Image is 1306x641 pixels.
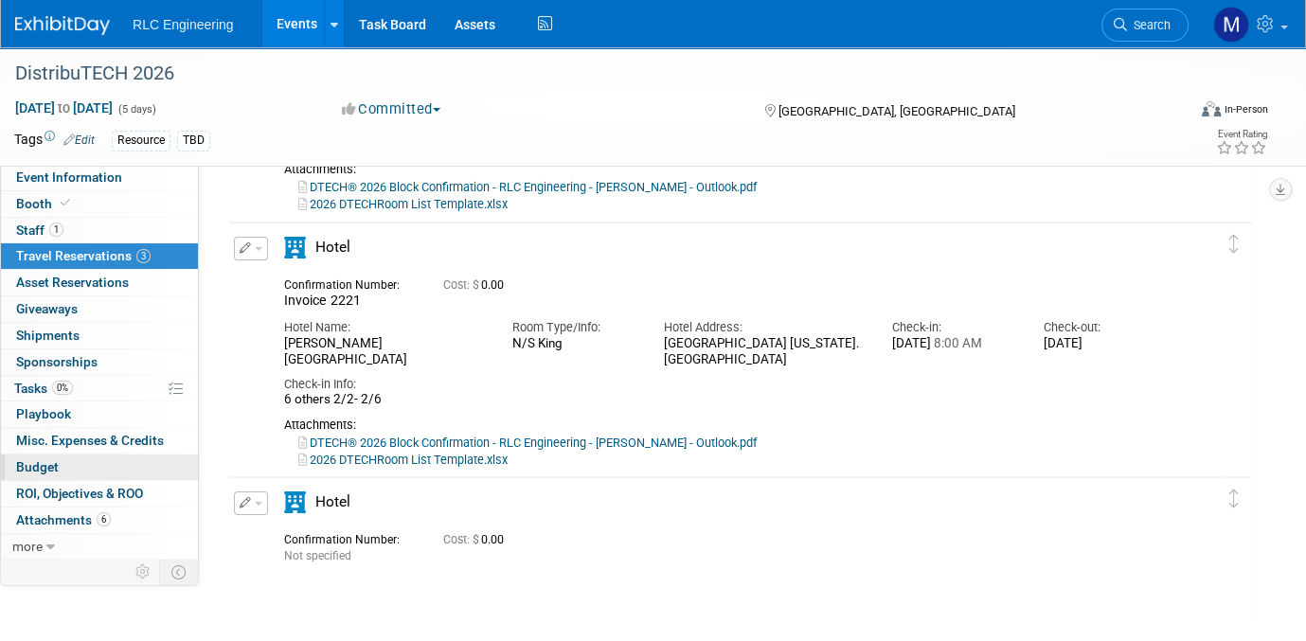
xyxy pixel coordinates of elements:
a: ROI, Objectives & ROO [1,481,198,507]
i: Click and drag to move item [1229,235,1239,254]
span: Shipments [16,328,80,343]
a: Misc. Expenses & Credits [1,428,198,454]
div: [GEOGRAPHIC_DATA] [US_STATE]. [GEOGRAPHIC_DATA] [664,336,864,368]
img: Format-Inperson.png [1202,101,1221,116]
div: Hotel Address: [664,319,864,336]
div: Attachments: [284,162,1168,177]
span: 8:00 AM [931,336,982,350]
td: Toggle Event Tabs [160,560,199,584]
div: Event Format [1082,98,1268,127]
span: [GEOGRAPHIC_DATA], [GEOGRAPHIC_DATA] [778,104,1015,118]
span: Staff [16,223,63,238]
span: 0% [52,381,73,395]
a: Event Information [1,165,198,190]
a: Edit [63,134,95,147]
span: Hotel [315,493,350,510]
span: Travel Reservations [16,248,151,263]
span: 3 [136,249,151,263]
span: Hotel [315,239,350,256]
div: Resource [112,131,170,151]
span: Not specified [284,549,351,562]
span: Playbook [16,406,71,421]
span: Cost: $ [443,533,481,546]
a: Tasks0% [1,376,198,401]
a: 2026 DTECHRoom List Template.xlsx [298,453,508,467]
div: N/S King [512,336,635,351]
a: Travel Reservations3 [1,243,198,269]
span: [DATE] [DATE] [14,99,114,116]
span: Budget [16,459,59,474]
div: Check-in Info: [284,376,1168,393]
span: Booth [16,196,74,211]
div: 6 others 2/2- 2/6 [284,392,1168,408]
span: Invoice 2221 [284,293,361,308]
span: Event Information [16,169,122,185]
img: ExhibitDay [15,16,110,35]
a: Giveaways [1,296,198,322]
span: more [12,539,43,554]
img: Michelle Daniels [1213,7,1249,43]
a: 2026 DTECHRoom List Template.xlsx [298,197,508,211]
span: Misc. Expenses & Credits [16,433,164,448]
i: Hotel [284,491,306,513]
span: Cost: $ [443,278,481,292]
div: Confirmation Number: [284,273,415,293]
a: Attachments6 [1,507,198,533]
div: DistribuTECH 2026 [9,57,1161,91]
a: Sponsorships [1,349,198,375]
div: Attachments: [284,418,1168,433]
span: Search [1127,18,1171,32]
i: Hotel [284,237,306,258]
a: Shipments [1,323,198,348]
span: ROI, Objectives & ROO [16,486,143,501]
div: TBD [177,131,210,151]
a: Asset Reservations [1,270,198,295]
i: Booth reservation complete [61,198,70,208]
a: DTECH® 2026 Block Confirmation - RLC Engineering - [PERSON_NAME] - Outlook.pdf [298,180,757,194]
span: RLC Engineering [133,17,234,32]
a: Playbook [1,401,198,427]
div: Check-out: [1044,319,1167,336]
button: Committed [335,99,448,119]
span: Attachments [16,512,111,527]
span: (5 days) [116,103,156,116]
div: Hotel Name: [284,319,484,336]
div: [PERSON_NAME] [GEOGRAPHIC_DATA] [284,336,484,368]
div: Event Rating [1216,130,1267,139]
i: Click and drag to move item [1229,490,1239,508]
span: 0.00 [443,278,511,292]
div: In-Person [1224,102,1268,116]
span: 1 [49,223,63,237]
span: Asset Reservations [16,275,129,290]
span: 6 [97,512,111,526]
div: Confirmation Number: [284,527,415,547]
div: Check-in: [892,319,1015,336]
span: Giveaways [16,301,78,316]
td: Tags [14,130,95,151]
a: DTECH® 2026 Block Confirmation - RLC Engineering - [PERSON_NAME] - Outlook.pdf [298,436,757,450]
a: Search [1101,9,1189,42]
a: more [1,534,198,560]
span: 0.00 [443,533,511,546]
div: Room Type/Info: [512,319,635,336]
span: Sponsorships [16,354,98,369]
td: Personalize Event Tab Strip [127,560,160,584]
div: [DATE] [892,336,1015,352]
span: to [55,100,73,116]
a: Budget [1,454,198,480]
a: Staff1 [1,218,198,243]
a: Booth [1,191,198,217]
span: Tasks [14,381,73,396]
div: [DATE] [1044,336,1167,352]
